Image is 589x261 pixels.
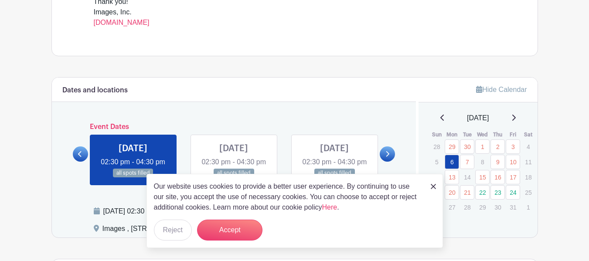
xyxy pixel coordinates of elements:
[154,220,192,241] button: Reject
[445,170,459,184] a: 13
[88,123,380,131] h6: Event Dates
[322,203,337,211] a: Here
[429,170,444,184] p: 12
[460,185,474,200] a: 21
[475,155,490,169] p: 8
[429,140,444,153] p: 28
[154,181,422,213] p: Our website uses cookies to provide a better user experience. By continuing to use our site, you ...
[521,200,535,214] p: 1
[475,170,490,184] a: 15
[506,185,520,200] a: 24
[506,139,520,154] a: 3
[445,139,459,154] a: 29
[521,130,536,139] th: Sat
[445,155,459,169] a: 6
[62,86,128,95] h6: Dates and locations
[460,170,474,184] p: 14
[475,200,490,214] p: 29
[429,130,444,139] th: Sun
[505,130,521,139] th: Fri
[444,130,460,139] th: Mon
[490,200,505,214] p: 30
[521,155,535,169] p: 11
[94,7,496,28] div: Images, Inc.
[476,86,527,93] a: Hide Calendar
[94,19,150,26] a: [DOMAIN_NAME]
[460,155,474,169] a: 7
[445,185,459,200] a: 20
[506,155,520,169] a: 10
[490,130,505,139] th: Thu
[521,186,535,199] p: 25
[197,220,262,241] button: Accept
[431,184,436,189] img: close_button-5f87c8562297e5c2d7936805f587ecaba9071eb48480494691a3f1689db116b3.svg
[429,155,444,169] p: 5
[506,170,520,184] a: 17
[460,139,474,154] a: 30
[506,200,520,214] p: 31
[103,206,401,217] div: [DATE] 02:30 pm to 04:30 pm
[490,139,505,154] a: 2
[475,185,490,200] a: 22
[490,170,505,184] a: 16
[467,113,489,123] span: [DATE]
[102,224,200,237] div: Images , [STREET_ADDRESS]
[490,155,505,169] a: 9
[445,200,459,214] p: 27
[460,130,475,139] th: Tue
[475,139,490,154] a: 1
[460,200,474,214] p: 28
[521,140,535,153] p: 4
[521,170,535,184] p: 18
[490,185,505,200] a: 23
[475,130,490,139] th: Wed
